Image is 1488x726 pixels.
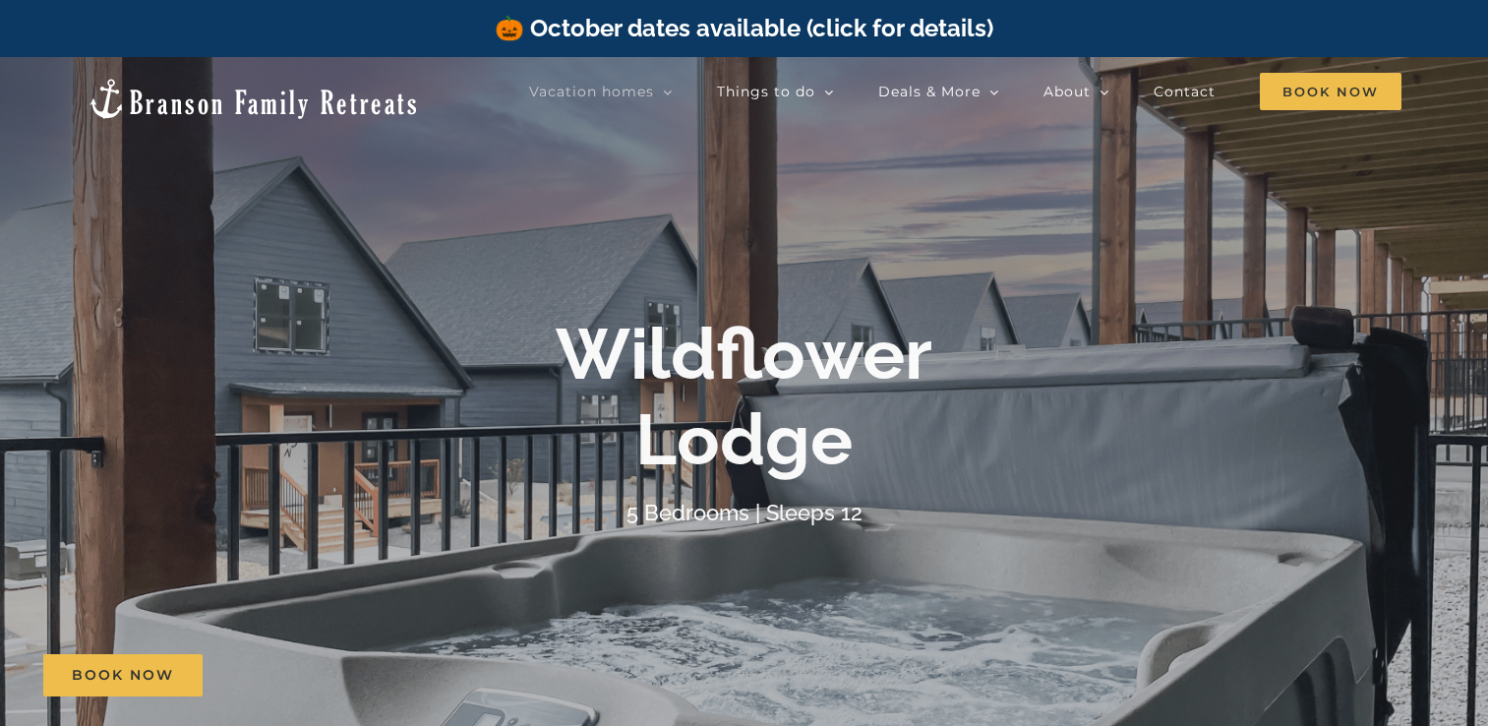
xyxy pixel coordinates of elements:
[878,72,999,111] a: Deals & More
[1043,72,1109,111] a: About
[72,667,174,684] span: Book Now
[495,14,993,42] a: 🎃 October dates available (click for details)
[529,85,654,98] span: Vacation homes
[1154,72,1216,111] a: Contact
[626,500,863,525] h4: 5 Bedrooms | Sleeps 12
[87,77,420,121] img: Branson Family Retreats Logo
[1154,85,1216,98] span: Contact
[556,312,932,480] b: Wildflower Lodge
[529,72,1401,111] nav: Main Menu
[717,72,834,111] a: Things to do
[1260,73,1401,110] span: Book Now
[43,654,203,696] a: Book Now
[717,85,815,98] span: Things to do
[878,85,981,98] span: Deals & More
[529,72,673,111] a: Vacation homes
[1043,85,1091,98] span: About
